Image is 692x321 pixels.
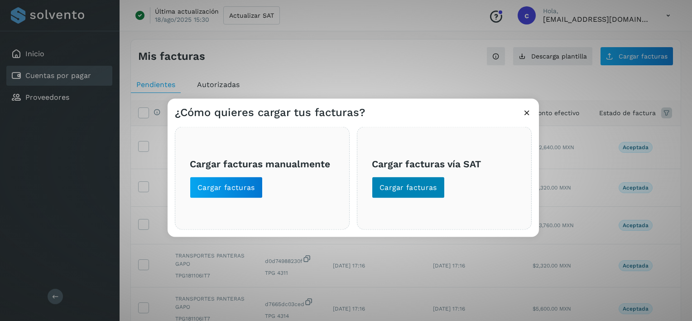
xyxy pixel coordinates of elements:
h3: Cargar facturas vía SAT [372,158,517,169]
span: Cargar facturas [380,183,437,193]
h3: ¿Cómo quieres cargar tus facturas? [175,106,365,119]
button: Cargar facturas [190,177,263,199]
button: Cargar facturas [372,177,445,199]
span: Cargar facturas [197,183,255,193]
h3: Cargar facturas manualmente [190,158,335,169]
